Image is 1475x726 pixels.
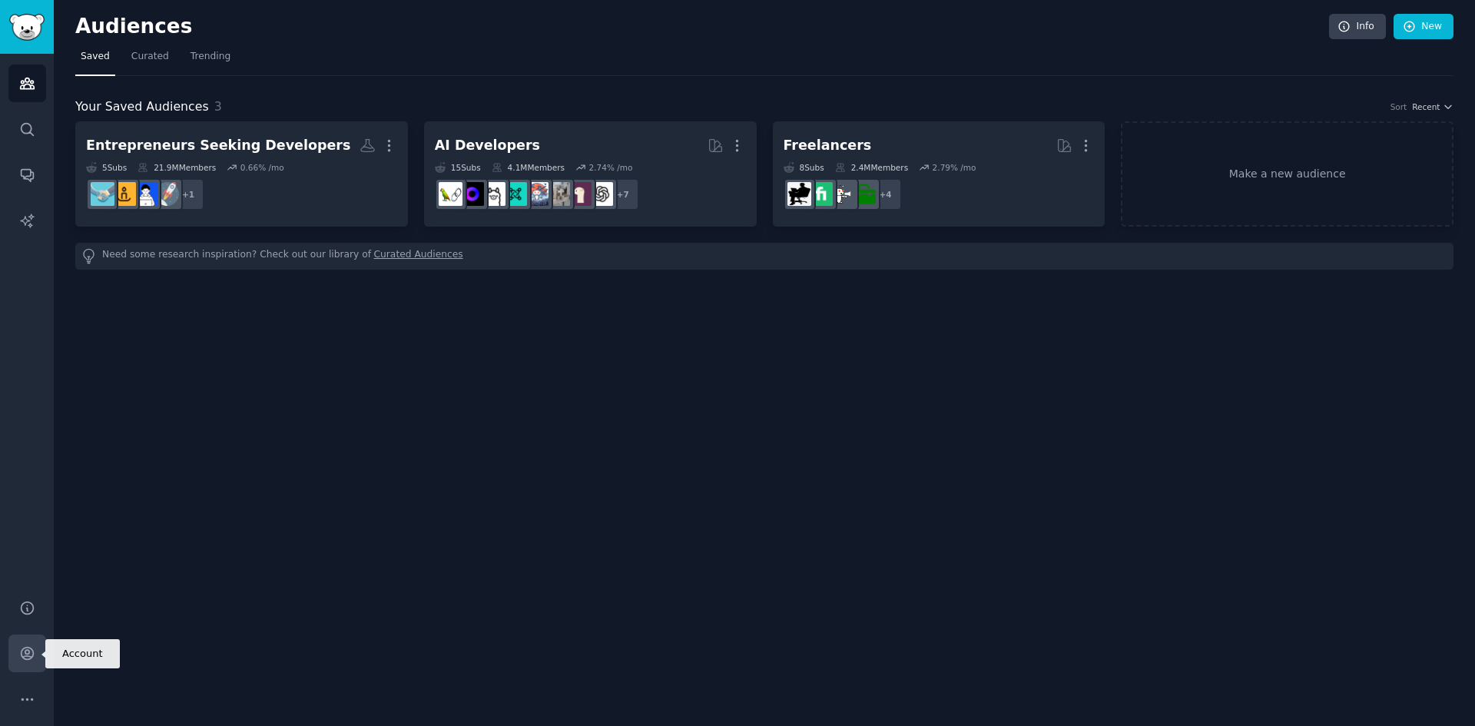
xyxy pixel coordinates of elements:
span: Your Saved Audiences [75,98,209,117]
div: 4.1M Members [492,162,565,173]
h2: Audiences [75,15,1329,39]
div: Freelancers [784,136,872,155]
img: ollama [482,182,505,206]
img: startupideas [112,182,136,206]
div: 0.66 % /mo [240,162,284,173]
img: Freelancers [787,182,811,206]
button: Recent [1412,101,1453,112]
div: 2.4M Members [835,162,908,173]
a: Curated Audiences [374,248,463,264]
a: AI Developers15Subs4.1MMembers2.74% /mo+7OpenAILocalLLaMAChatGPTCodingAI_AgentsLLMDevsollamaLocal... [424,121,757,227]
img: LocalLLaMA [568,182,592,206]
img: technology [91,182,114,206]
div: + 1 [172,178,204,211]
img: LangChain [439,182,462,206]
div: 8 Sub s [784,162,824,173]
div: Need some research inspiration? Check out our library of [75,243,1453,270]
a: New [1394,14,1453,40]
img: OpenAI [589,182,613,206]
span: 3 [214,99,222,114]
div: 5 Sub s [86,162,127,173]
span: Curated [131,50,169,64]
a: Info [1329,14,1386,40]
a: Make a new audience [1121,121,1453,227]
div: 15 Sub s [435,162,481,173]
a: Saved [75,45,115,76]
div: + 4 [870,178,902,211]
img: Fiverr [809,182,833,206]
a: Freelancers8Subs2.4MMembers2.79% /mo+4forhirefreelance_forhireFiverrFreelancers [773,121,1105,227]
a: Entrepreneurs Seeking Developers5Subs21.9MMembers0.66% /mo+1startupsTheFoundersstartupideastechno... [75,121,408,227]
div: Sort [1390,101,1407,112]
div: 2.79 % /mo [933,162,976,173]
img: LocalLLM [460,182,484,206]
img: forhire [852,182,876,206]
img: startups [155,182,179,206]
span: Saved [81,50,110,64]
img: ChatGPTCoding [546,182,570,206]
a: Trending [185,45,236,76]
div: 2.74 % /mo [589,162,633,173]
img: freelance_forhire [830,182,854,206]
img: TheFounders [134,182,157,206]
div: + 7 [607,178,639,211]
img: LLMDevs [503,182,527,206]
div: AI Developers [435,136,540,155]
div: 21.9M Members [138,162,216,173]
img: AI_Agents [525,182,549,206]
span: Recent [1412,101,1440,112]
div: Entrepreneurs Seeking Developers [86,136,350,155]
span: Trending [191,50,230,64]
a: Curated [126,45,174,76]
img: GummySearch logo [9,14,45,41]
